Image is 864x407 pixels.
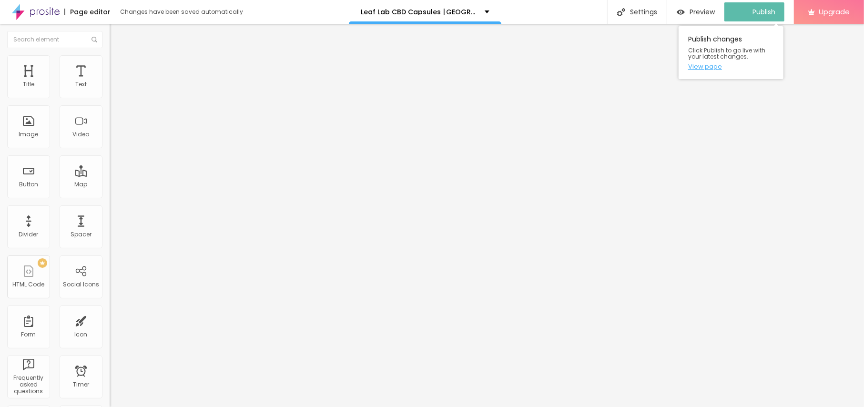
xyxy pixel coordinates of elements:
[19,231,39,238] div: Divider
[91,37,97,42] img: Icone
[63,281,99,288] div: Social Icons
[667,2,724,21] button: Preview
[361,9,478,15] p: Leaf Lab CBD Capsules [GEOGRAPHIC_DATA]
[19,181,38,188] div: Button
[7,31,102,48] input: Search element
[688,63,774,70] a: View page
[73,381,89,388] div: Timer
[120,9,243,15] div: Changes have been saved automatically
[679,26,783,79] div: Publish changes
[13,281,45,288] div: HTML Code
[677,8,685,16] img: view-1.svg
[819,8,850,16] span: Upgrade
[75,331,88,338] div: Icon
[75,81,87,88] div: Text
[75,181,88,188] div: Map
[752,8,775,16] span: Publish
[64,9,111,15] div: Page editor
[23,81,34,88] div: Title
[688,47,774,60] span: Click Publish to go live with your latest changes.
[71,231,91,238] div: Spacer
[110,24,864,407] iframe: Editor
[10,375,47,395] div: Frequently asked questions
[73,131,90,138] div: Video
[724,2,784,21] button: Publish
[690,8,715,16] span: Preview
[21,331,36,338] div: Form
[19,131,39,138] div: Image
[617,8,625,16] img: Icone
